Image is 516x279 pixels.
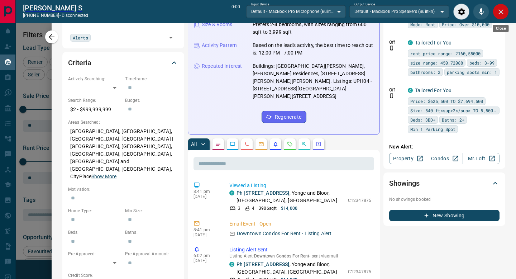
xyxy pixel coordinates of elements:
p: 3 [238,205,240,212]
p: 6:02 pm [193,253,219,258]
a: Ph [STREET_ADDRESS] [236,190,290,196]
p: Listing Alert Sent [229,246,371,254]
p: Search Range: [68,97,121,104]
p: Downtown Condos For Rent - Listing Alert [237,230,331,237]
p: Baths: [125,229,178,236]
p: Size & Rooms [202,21,233,28]
p: $14,000 [281,205,297,212]
p: C12347875 [348,269,371,275]
div: Criteria [68,54,178,71]
p: Home Type: [68,208,121,214]
div: Default - MacBook Pro Speakers (Built-in) [349,5,449,18]
p: Credit Score: [68,272,178,279]
p: [PHONE_NUMBER] - [23,12,88,19]
p: Off [389,39,403,46]
p: [DATE] [193,232,219,237]
h2: [PERSON_NAME] S [23,4,88,12]
p: C12347875 [348,197,371,204]
span: Size: 540 ft<sup>2</sup> TO 5,500 ft<sup>2</sup> [410,107,497,114]
div: Showings [389,175,500,192]
div: Close [493,4,509,20]
p: No showings booked [389,196,500,203]
div: Close [493,25,509,32]
svg: Notes [215,141,221,147]
svg: Push Notification Only [389,46,394,51]
span: disconnected [62,13,88,18]
p: [DATE] [193,194,219,199]
p: Pre-Approved: [68,251,121,257]
p: Motivation: [68,186,178,193]
button: Regenerate [262,111,306,123]
a: Tailored For You [415,40,451,46]
span: Price: $625,500 TO $7,694,500 [410,98,483,105]
p: , Yonge and Bloor, [GEOGRAPHIC_DATA], [GEOGRAPHIC_DATA] [236,261,344,276]
div: Audio Settings [453,4,469,20]
p: 8:41 pm [193,227,219,232]
a: Property [389,153,426,164]
h2: Showings [389,178,420,189]
p: Based on the lead's activity, the best time to reach out is: 12:00 PM - 7:00 PM [253,42,374,57]
p: Listing Alert : - sent via email [229,254,371,259]
div: Default - MacBook Pro Microphone (Built-in) [246,5,346,18]
svg: Opportunities [301,141,307,147]
p: All [191,142,197,147]
span: Min 1 Parking Spot [410,126,455,133]
p: 3906 sqft [259,205,277,212]
span: parking spots min: 1 [447,68,497,76]
p: $2 - $999,999,999 [68,104,121,115]
span: Beds: 3BD+ [410,116,435,123]
p: 0:00 [231,4,240,20]
svg: Lead Browsing Activity [230,141,235,147]
span: Baths: 2+ [442,116,464,123]
div: condos.ca [408,40,413,45]
span: Mode: Rent [410,21,435,28]
p: Beds: [68,229,121,236]
p: Budget: [125,97,178,104]
p: New Alert: [389,143,500,151]
span: size range: 450,72088 [410,59,463,66]
button: New Showing [389,210,500,221]
span: rent price range: 2160,55000 [410,50,481,57]
p: Pre-Approval Amount: [125,251,178,257]
p: Activity Pattern [202,42,237,49]
svg: Listing Alerts [273,141,278,147]
button: Show More [91,173,116,180]
p: Viewed a Listing [229,182,371,189]
svg: Calls [244,141,250,147]
p: Areas Searched: [68,119,178,126]
p: Prefers 2-4 bedrooms, with sizes ranging from 600 sqft to 3,999 sqft [253,21,374,36]
a: Tailored For You [415,88,451,93]
span: Downtown Condos For Rent [254,254,310,259]
div: Mute [473,4,489,20]
div: condos.ca [229,190,234,195]
p: [GEOGRAPHIC_DATA], [GEOGRAPHIC_DATA], [GEOGRAPHIC_DATA], [GEOGRAPHIC_DATA] | [GEOGRAPHIC_DATA], [... [68,126,178,183]
div: condos.ca [408,88,413,93]
p: Min Size: [125,208,178,214]
svg: Push Notification Only [389,93,394,98]
button: Open [166,33,176,43]
p: Email Event - Open [229,220,371,228]
p: 4 [252,205,254,212]
a: Condos [426,153,463,164]
p: Repeated Interest [202,62,242,70]
span: bathrooms: 2 [410,68,440,76]
p: Actively Searching: [68,76,121,82]
p: [DATE] [193,258,219,263]
p: Timeframe: [125,76,178,82]
svg: Agent Actions [316,141,321,147]
div: condos.ca [229,262,234,267]
span: beds: 3-99 [469,59,494,66]
span: Alerts [73,34,88,41]
p: Buildings: [GEOGRAPHIC_DATA][PERSON_NAME], [PERSON_NAME] Residences, [STREET_ADDRESS][PERSON_NAME... [253,62,374,100]
p: 8:41 pm [193,189,219,194]
svg: Emails [258,141,264,147]
span: Price: Over $10,000 [442,21,489,28]
svg: Requests [287,141,293,147]
a: Mr.Loft [463,153,500,164]
a: Ph [STREET_ADDRESS] [236,261,290,267]
p: , Yonge and Bloor, [GEOGRAPHIC_DATA], [GEOGRAPHIC_DATA] [236,189,344,204]
p: Off [389,87,403,93]
label: Input Device [251,2,269,7]
h2: Criteria [68,57,91,68]
label: Output Device [354,2,375,7]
